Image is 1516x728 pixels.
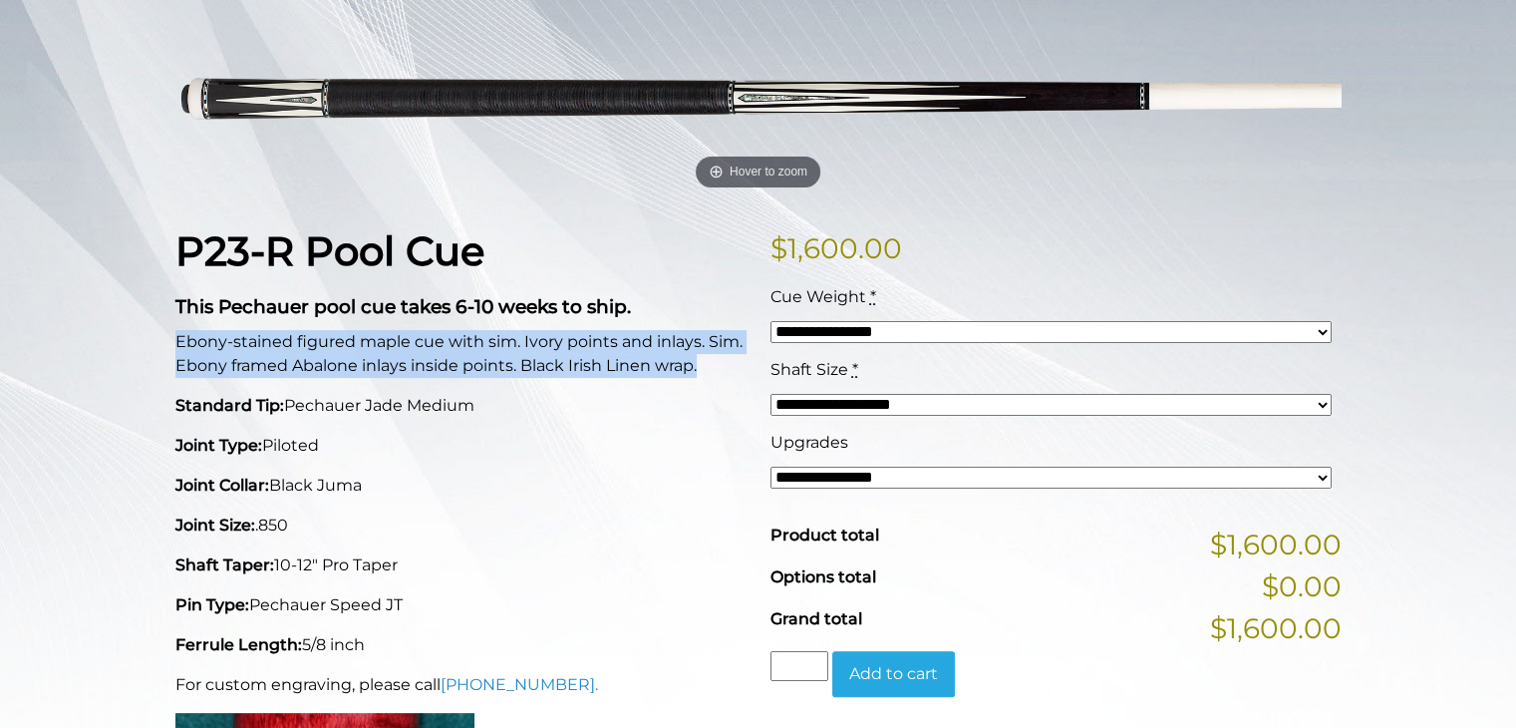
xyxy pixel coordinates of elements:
a: [PHONE_NUMBER]. [441,675,598,694]
span: Product total [770,526,879,545]
p: Black Juma [175,474,747,498]
span: $1,600.00 [1210,607,1342,649]
p: Ebony-stained figured maple cue with sim. Ivory points and inlays. Sim. Ebony framed Abalone inla... [175,330,747,378]
p: Piloted [175,434,747,458]
strong: Joint Size: [175,516,255,535]
strong: Ferrule Length: [175,635,302,654]
strong: Pin Type: [175,595,249,614]
bdi: 1,600.00 [770,231,902,265]
p: For custom engraving, please call [175,673,747,697]
p: Pechauer Jade Medium [175,394,747,418]
button: Add to cart [832,651,955,697]
abbr: required [870,287,876,306]
strong: Joint Type: [175,436,262,455]
strong: Shaft Taper: [175,555,274,574]
span: Upgrades [770,433,848,452]
abbr: required [852,360,858,379]
p: 10-12" Pro Taper [175,553,747,577]
span: Options total [770,567,876,586]
strong: P23-R Pool Cue [175,226,484,275]
p: Pechauer Speed JT [175,593,747,617]
input: Product quantity [770,651,828,681]
span: $ [770,231,787,265]
span: $1,600.00 [1210,524,1342,565]
span: Cue Weight [770,287,866,306]
span: $0.00 [1262,565,1342,607]
span: Grand total [770,609,862,628]
img: p23-R.png [175,2,1342,196]
strong: Joint Collar: [175,476,269,495]
strong: This Pechauer pool cue takes 6-10 weeks to ship. [175,295,631,318]
p: 5/8 inch [175,633,747,657]
p: .850 [175,514,747,538]
strong: Standard Tip: [175,396,284,415]
span: Shaft Size [770,360,848,379]
a: Hover to zoom [175,2,1342,196]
